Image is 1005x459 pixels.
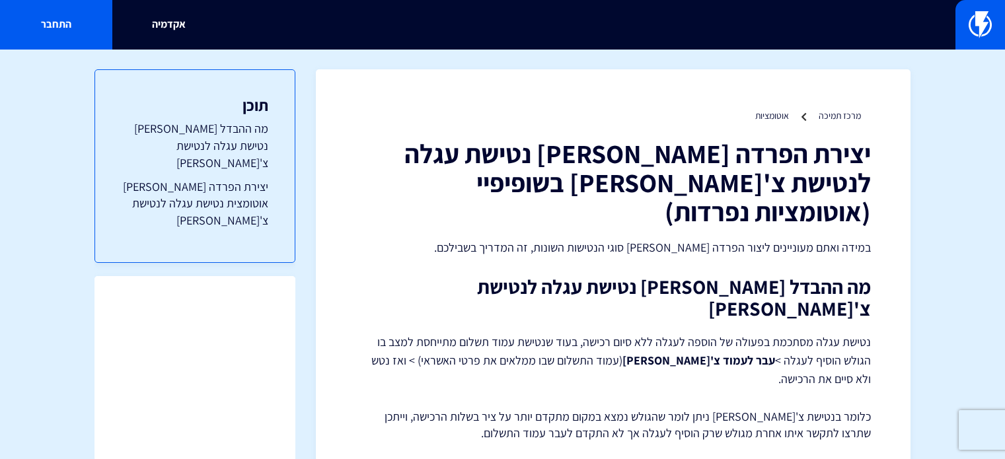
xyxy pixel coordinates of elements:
p: נטישת עגלה מסתכמת בפעולה של הוספה לעגלה ללא סיום רכישה, בעוד שנטישת עמוד תשלום מתייחסת למצב בו הג... [355,333,871,388]
a: מרכז תמיכה [819,110,861,122]
p: במידה ואתם מעוניינים ליצור הפרדה [PERSON_NAME] סוגי הנטישות השונות, זה המדריך בשבילכם. [355,239,871,256]
strong: עבר לעמוד צ'[PERSON_NAME] [622,353,775,368]
a: מה ההבדל [PERSON_NAME] נטישת עגלה לנטישת צ'[PERSON_NAME] [122,120,268,171]
a: יצירת הפרדה [PERSON_NAME] אוטומצית נטישת עגלה לנטישת צ'[PERSON_NAME] [122,178,268,229]
a: אוטומציות [755,110,789,122]
input: חיפוש מהיר... [205,10,800,40]
h3: תוכן [122,96,268,114]
h2: מה ההבדל [PERSON_NAME] נטישת עגלה לנטישת צ'[PERSON_NAME] [355,276,871,320]
p: כלומר בנטישת צ'[PERSON_NAME] ניתן לומר שהגולש נמצא במקום מתקדם יותר על ציר בשלות הרכישה, וייתכן ש... [355,408,871,442]
h1: יצירת הפרדה [PERSON_NAME] נטישת עגלה לנטישת צ'[PERSON_NAME] בשופיפיי (אוטומציות נפרדות) [355,139,871,226]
